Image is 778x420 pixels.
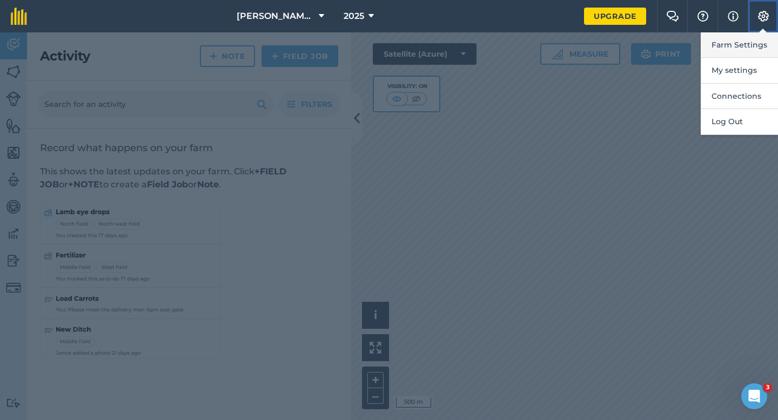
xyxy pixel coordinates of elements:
[741,383,767,409] iframe: Intercom live chat
[701,84,778,109] button: Connections
[701,58,778,83] button: My settings
[584,8,646,25] a: Upgrade
[666,11,679,22] img: Two speech bubbles overlapping with the left bubble in the forefront
[11,8,27,25] img: fieldmargin Logo
[696,11,709,22] img: A question mark icon
[757,11,770,22] img: A cog icon
[344,10,364,23] span: 2025
[763,383,772,392] span: 3
[237,10,314,23] span: [PERSON_NAME] & Sons
[701,32,778,58] button: Farm Settings
[728,10,739,23] img: svg+xml;base64,PHN2ZyB4bWxucz0iaHR0cDovL3d3dy53My5vcmcvMjAwMC9zdmciIHdpZHRoPSIxNyIgaGVpZ2h0PSIxNy...
[701,109,778,134] button: Log Out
